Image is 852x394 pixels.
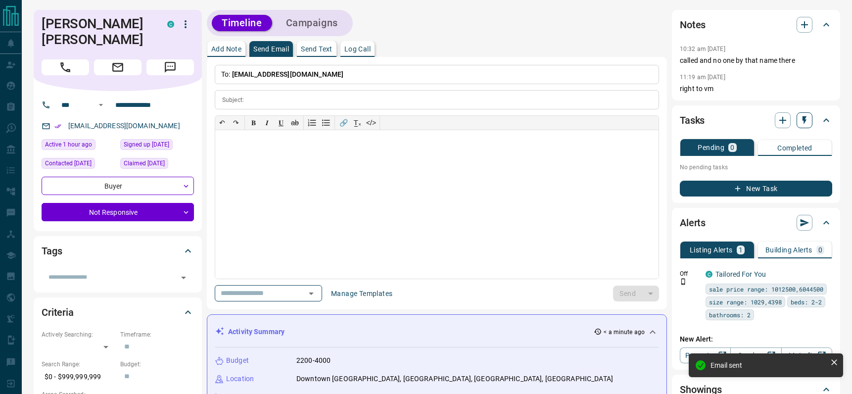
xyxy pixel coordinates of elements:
[54,123,61,130] svg: Email Verified
[364,116,378,130] button: </>
[350,116,364,130] button: T̲ₓ
[167,21,174,28] div: condos.ca
[42,330,115,339] p: Actively Searching:
[304,287,318,300] button: Open
[709,310,751,320] span: bathrooms: 2
[276,15,348,31] button: Campaigns
[680,334,832,345] p: New Alert:
[215,323,659,341] div: Activity Summary< a minute ago
[68,122,180,130] a: [EMAIL_ADDRESS][DOMAIN_NAME]
[680,278,687,285] svg: Push Notification Only
[690,246,733,253] p: Listing Alerts
[95,99,107,111] button: Open
[42,16,152,48] h1: [PERSON_NAME] [PERSON_NAME]
[246,116,260,130] button: 𝐁
[279,119,284,127] span: 𝐔
[94,59,142,75] span: Email
[296,374,613,384] p: Downtown [GEOGRAPHIC_DATA], [GEOGRAPHIC_DATA], [GEOGRAPHIC_DATA], [GEOGRAPHIC_DATA]
[781,347,832,363] a: Mr.Loft
[613,286,659,301] div: split button
[680,160,832,175] p: No pending tasks
[120,330,194,339] p: Timeframe:
[301,46,332,52] p: Send Text
[680,108,832,132] div: Tasks
[120,158,194,172] div: Wed Dec 20 2023
[120,139,194,153] div: Wed Aug 14 2019
[260,116,274,130] button: 𝑰
[229,116,243,130] button: ↷
[42,304,74,320] h2: Criteria
[45,140,92,149] span: Active 1 hour ago
[215,65,659,84] p: To:
[791,297,822,307] span: beds: 2-2
[215,116,229,130] button: ↶
[42,369,115,385] p: $0 - $999,999,999
[604,328,645,337] p: < a minute ago
[42,203,194,221] div: Not Responsive
[680,211,832,235] div: Alerts
[319,116,333,130] button: Bullet list
[42,300,194,324] div: Criteria
[42,360,115,369] p: Search Range:
[226,355,249,366] p: Budget
[344,46,371,52] p: Log Call
[680,74,725,81] p: 11:19 am [DATE]
[212,15,272,31] button: Timeline
[715,270,766,278] a: Tailored For You
[177,271,190,285] button: Open
[291,119,299,127] s: ab
[709,284,823,294] span: sale price range: 1012500,6044500
[710,361,826,369] div: Email sent
[680,269,700,278] p: Off
[325,286,398,301] button: Manage Templates
[124,158,165,168] span: Claimed [DATE]
[336,116,350,130] button: 🔗
[288,116,302,130] button: ab
[739,246,743,253] p: 1
[698,144,724,151] p: Pending
[42,243,62,259] h2: Tags
[296,355,331,366] p: 2200-4000
[680,347,731,363] a: Property
[146,59,194,75] span: Message
[709,297,782,307] span: size range: 1029,4398
[42,139,115,153] div: Mon Aug 18 2025
[305,116,319,130] button: Numbered list
[680,17,706,33] h2: Notes
[680,215,706,231] h2: Alerts
[680,55,832,66] p: called and no one by that name there
[680,46,725,52] p: 10:32 am [DATE]
[222,96,244,104] p: Subject:
[730,347,781,363] a: Condos
[232,70,344,78] span: [EMAIL_ADDRESS][DOMAIN_NAME]
[274,116,288,130] button: 𝐔
[120,360,194,369] p: Budget:
[42,239,194,263] div: Tags
[42,59,89,75] span: Call
[45,158,92,168] span: Contacted [DATE]
[777,145,812,151] p: Completed
[706,271,712,278] div: condos.ca
[680,181,832,197] button: New Task
[730,144,734,151] p: 0
[124,140,169,149] span: Signed up [DATE]
[680,84,832,94] p: right to vm
[680,13,832,37] div: Notes
[680,112,705,128] h2: Tasks
[226,374,254,384] p: Location
[42,158,115,172] div: Mon Mar 20 2023
[818,246,822,253] p: 0
[228,327,284,337] p: Activity Summary
[253,46,289,52] p: Send Email
[42,177,194,195] div: Buyer
[211,46,241,52] p: Add Note
[765,246,812,253] p: Building Alerts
